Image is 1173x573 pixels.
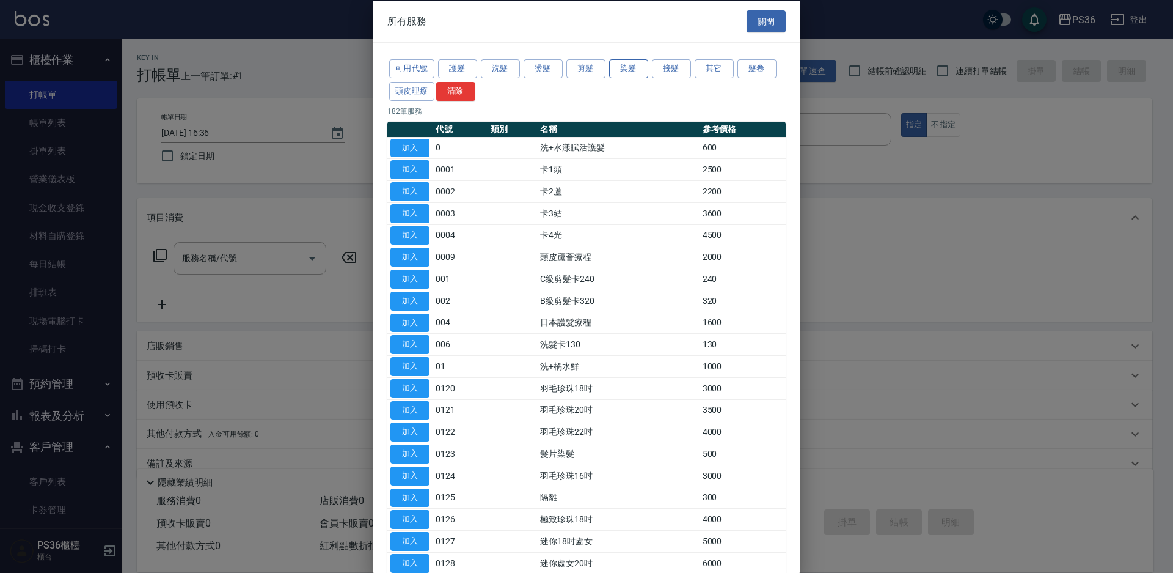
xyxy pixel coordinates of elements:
td: 洗+水漾賦活護髮 [537,137,699,159]
td: 極致珍珠18吋 [537,508,699,530]
td: 3000 [700,377,786,399]
p: 182 筆服務 [387,105,786,116]
td: 卡3結 [537,202,699,224]
td: 0125 [433,487,488,509]
button: 加入 [390,204,429,223]
td: 0124 [433,465,488,487]
td: 0003 [433,202,488,224]
td: 卡1頭 [537,158,699,180]
button: 髮卷 [737,59,777,78]
td: 0009 [433,246,488,268]
button: 其它 [695,59,734,78]
button: 加入 [390,445,429,464]
td: 頭皮蘆薈療程 [537,246,699,268]
td: 0 [433,137,488,159]
td: 1000 [700,355,786,377]
td: 4500 [700,224,786,246]
button: 加入 [390,248,429,267]
button: 加入 [390,488,429,507]
button: 加入 [390,423,429,442]
button: 加入 [390,226,429,245]
td: 006 [433,333,488,355]
td: 500 [700,443,786,465]
td: 001 [433,268,488,290]
button: 加入 [390,270,429,289]
button: 可用代號 [389,59,434,78]
button: 加入 [390,379,429,397]
button: 護髮 [438,59,477,78]
td: 600 [700,137,786,159]
td: 240 [700,268,786,290]
th: 參考價格 [700,121,786,137]
button: 加入 [390,510,429,529]
td: 2000 [700,246,786,268]
button: 加入 [390,532,429,551]
td: 4000 [700,508,786,530]
button: 頭皮理療 [389,81,434,100]
td: 隔離 [537,487,699,509]
td: 0004 [433,224,488,246]
button: 加入 [390,182,429,201]
td: 3500 [700,399,786,421]
td: 320 [700,290,786,312]
button: 加入 [390,553,429,572]
button: 加入 [390,160,429,179]
button: 關閉 [747,10,786,32]
th: 代號 [433,121,488,137]
td: 0002 [433,180,488,202]
td: 002 [433,290,488,312]
td: B級剪髮卡320 [537,290,699,312]
button: 加入 [390,335,429,354]
td: 5000 [700,530,786,552]
td: 羽毛珍珠16吋 [537,465,699,487]
td: 2500 [700,158,786,180]
td: 3600 [700,202,786,224]
td: 1600 [700,312,786,334]
td: 130 [700,333,786,355]
td: 0127 [433,530,488,552]
span: 所有服務 [387,15,426,27]
td: 洗+橘水鮮 [537,355,699,377]
td: 卡4光 [537,224,699,246]
button: 剪髮 [566,59,605,78]
button: 洗髮 [481,59,520,78]
td: 300 [700,487,786,509]
td: 羽毛珍珠22吋 [537,421,699,443]
button: 加入 [390,466,429,485]
td: 洗髮卡130 [537,333,699,355]
td: 01 [433,355,488,377]
th: 類別 [488,121,537,137]
td: 0122 [433,421,488,443]
th: 名稱 [537,121,699,137]
td: 髮片染髮 [537,443,699,465]
button: 染髮 [609,59,648,78]
button: 加入 [390,357,429,376]
button: 加入 [390,291,429,310]
button: 加入 [390,138,429,157]
button: 接髮 [652,59,691,78]
td: C級剪髮卡240 [537,268,699,290]
td: 0121 [433,399,488,421]
td: 卡2蘆 [537,180,699,202]
td: 0123 [433,443,488,465]
td: 3000 [700,465,786,487]
button: 加入 [390,401,429,420]
button: 燙髮 [524,59,563,78]
button: 清除 [436,81,475,100]
td: 0001 [433,158,488,180]
td: 羽毛珍珠18吋 [537,377,699,399]
td: 日本護髮療程 [537,312,699,334]
td: 迷你18吋處女 [537,530,699,552]
td: 4000 [700,421,786,443]
button: 加入 [390,313,429,332]
td: 2200 [700,180,786,202]
td: 004 [433,312,488,334]
td: 0126 [433,508,488,530]
td: 羽毛珍珠20吋 [537,399,699,421]
td: 0120 [433,377,488,399]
